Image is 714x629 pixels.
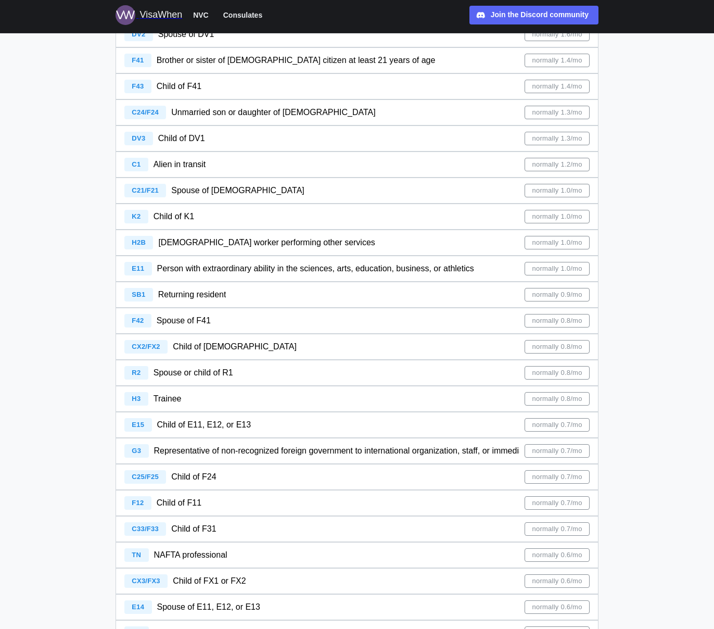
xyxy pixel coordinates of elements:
span: Trainee [154,394,182,403]
a: E15 Child of E11, E12, or E13normally 0.7/mo [116,412,598,438]
button: NVC [188,8,213,22]
span: G3 [132,447,141,455]
span: F43 [132,82,144,90]
span: NVC [193,9,209,21]
a: DV3 Child of DV1normally 1.3/mo [116,125,598,152]
span: H3 [132,395,141,402]
span: Brother or sister of [DEMOGRAPHIC_DATA] citizen at least 21 years of age [157,56,436,65]
span: Child of K1 [154,212,194,221]
a: Join the Discord community [469,6,598,24]
span: Consulates [223,9,262,21]
span: C21/F21 [132,186,159,194]
div: Join the Discord community [491,9,589,21]
a: TN NAFTA professionalnormally 0.6/mo [116,542,598,568]
span: E14 [132,603,144,611]
span: C1 [132,160,141,168]
span: DV3 [132,134,145,142]
span: Child of F11 [157,498,201,507]
a: C1 Alien in transitnormally 1.2/mo [116,152,598,178]
a: G3 Representative of non-recognized foreign government to international organization, staff, or i... [116,438,598,464]
span: normally 0.7/mo [532,445,582,457]
span: normally 1.2/mo [532,158,582,171]
span: F41 [132,56,144,64]
a: SB1 Returning residentnormally 0.9/mo [116,282,598,308]
span: CX3/FX3 [132,577,160,585]
span: Spouse of DV1 [158,30,214,39]
span: F42 [132,317,144,324]
span: R2 [132,369,141,376]
span: Returning resident [158,290,226,299]
a: DV2 Spouse of DV1normally 1.6/mo [116,21,598,47]
span: normally 1.0/mo [532,262,582,275]
span: normally 0.7/mo [532,497,582,509]
span: normally 1.3/mo [532,106,582,119]
span: Child of FX1 or FX2 [173,576,246,585]
span: normally 0.8/mo [532,341,582,353]
span: normally 1.4/mo [532,54,582,67]
span: C33/F33 [132,525,159,533]
a: F12 Child of F11normally 0.7/mo [116,490,598,516]
span: normally 0.7/mo [532,523,582,535]
span: normally 1.0/mo [532,184,582,197]
span: E15 [132,421,144,429]
span: C24/F24 [132,108,159,116]
span: normally 0.6/mo [532,575,582,587]
a: E11 Person with extraordinary ability in the sciences, arts, education, business, or athleticsnor... [116,256,598,282]
span: F12 [132,499,144,507]
a: E14 Spouse of E11, E12, or E13normally 0.6/mo [116,594,598,620]
span: Spouse of F41 [157,316,211,325]
span: Child of F41 [157,82,201,91]
span: C25/F25 [132,473,159,481]
a: F41 Brother or sister of [DEMOGRAPHIC_DATA] citizen at least 21 years of agenormally 1.4/mo [116,47,598,73]
a: H2B [DEMOGRAPHIC_DATA] worker performing other servicesnormally 1.0/mo [116,230,598,256]
span: Alien in transit [154,160,206,169]
a: C25/F25 Child of F24normally 0.7/mo [116,464,598,490]
span: CX2/FX2 [132,343,160,350]
span: normally 1.3/mo [532,132,582,145]
a: H3 Traineenormally 0.8/mo [116,386,598,412]
span: normally 0.8/mo [532,367,582,379]
span: [DEMOGRAPHIC_DATA] worker performing other services [158,238,375,247]
span: DV2 [132,30,145,38]
a: F43 Child of F41normally 1.4/mo [116,73,598,99]
span: NAFTA professional [154,550,227,559]
span: Spouse or child of R1 [154,368,233,377]
a: F42 Spouse of F41normally 0.8/mo [116,308,598,334]
a: K2 Child of K1normally 1.0/mo [116,204,598,230]
button: Consulates [219,8,267,22]
span: normally 1.4/mo [532,80,582,93]
span: Spouse of [DEMOGRAPHIC_DATA] [171,186,304,195]
a: R2 Spouse or child of R1normally 0.8/mo [116,360,598,386]
span: Spouse of E11, E12, or E13 [157,602,260,611]
a: C24/F24 Unmarried son or daughter of [DEMOGRAPHIC_DATA]normally 1.3/mo [116,99,598,125]
a: Logo for VisaWhen VisaWhen [116,5,182,25]
span: Child of E11, E12, or E13 [157,420,251,429]
span: normally 0.7/mo [532,471,582,483]
span: normally 0.6/mo [532,549,582,561]
span: normally 0.8/mo [532,393,582,405]
span: Child of DV1 [158,134,205,143]
span: normally 1.0/mo [532,210,582,223]
a: C21/F21 Spouse of [DEMOGRAPHIC_DATA]normally 1.0/mo [116,178,598,204]
span: normally 0.6/mo [532,601,582,613]
span: H2B [132,238,146,246]
span: TN [132,551,141,559]
span: Person with extraordinary ability in the sciences, arts, education, business, or athletics [157,264,474,273]
span: Unmarried son or daughter of [DEMOGRAPHIC_DATA] [171,108,375,117]
span: Child of F24 [171,472,216,481]
a: CX3/FX3 Child of FX1 or FX2normally 0.6/mo [116,568,598,594]
div: VisaWhen [139,8,182,22]
span: Representative of non-recognized foreign government to international organization, staff, or imme... [154,446,555,455]
span: Child of F31 [171,524,216,533]
span: normally 1.0/mo [532,236,582,249]
span: normally 1.6/mo [532,28,582,41]
span: normally 0.7/mo [532,419,582,431]
span: Child of [DEMOGRAPHIC_DATA] [173,342,297,351]
span: SB1 [132,291,145,298]
img: Logo for VisaWhen [116,5,135,25]
span: normally 0.8/mo [532,314,582,327]
span: normally 0.9/mo [532,288,582,301]
span: E11 [132,265,144,272]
